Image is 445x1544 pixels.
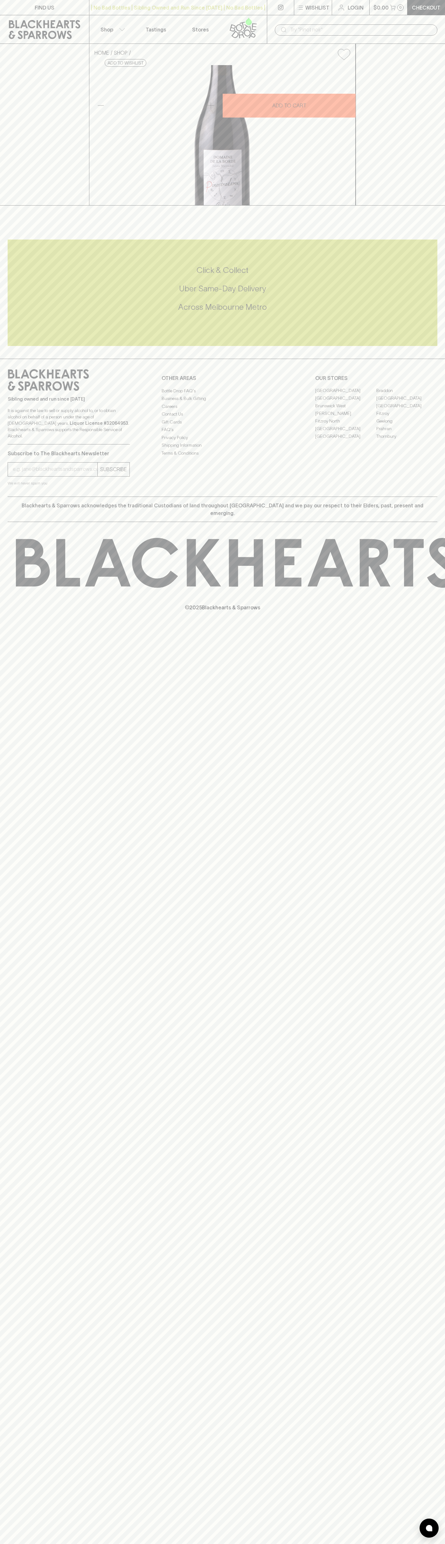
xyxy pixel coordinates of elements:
a: Geelong [376,417,437,425]
a: HOME [94,50,109,56]
button: SUBSCRIBE [98,463,129,476]
input: e.g. jane@blackheartsandsparrows.com.au [13,464,97,474]
p: We will never spam you [8,480,130,486]
p: Sibling owned and run since [DATE] [8,396,130,402]
p: OUR STORES [315,374,437,382]
button: Add to wishlist [335,46,353,63]
a: Fitzroy North [315,417,376,425]
a: Fitzroy [376,410,437,417]
input: Try "Pinot noir" [290,25,432,35]
p: OTHER AREAS [162,374,284,382]
img: 41207.png [89,65,355,205]
p: $0.00 [373,4,389,11]
button: Shop [89,15,134,44]
a: [GEOGRAPHIC_DATA] [315,425,376,433]
h5: Click & Collect [8,265,437,275]
p: Blackhearts & Sparrows acknowledges the traditional Custodians of land throughout [GEOGRAPHIC_DAT... [12,502,433,517]
a: Tastings [134,15,178,44]
p: Subscribe to The Blackhearts Newsletter [8,450,130,457]
p: Shop [101,26,113,33]
div: Call to action block [8,240,437,346]
a: Business & Bulk Gifting [162,395,284,403]
p: Login [348,4,364,11]
a: [GEOGRAPHIC_DATA] [376,395,437,402]
button: ADD TO CART [223,94,356,118]
a: Thornbury [376,433,437,440]
h5: Across Melbourne Metro [8,302,437,312]
p: FIND US [35,4,54,11]
p: Tastings [146,26,166,33]
p: 0 [399,6,402,9]
a: Careers [162,403,284,410]
a: [GEOGRAPHIC_DATA] [315,433,376,440]
p: Wishlist [305,4,330,11]
a: Brunswick West [315,402,376,410]
a: Bottle Drop FAQ's [162,387,284,395]
a: Braddon [376,387,437,395]
a: Privacy Policy [162,434,284,441]
p: It is against the law to sell or supply alcohol to, or to obtain alcohol on behalf of a person un... [8,407,130,439]
a: [GEOGRAPHIC_DATA] [376,402,437,410]
p: Checkout [412,4,441,11]
a: FAQ's [162,426,284,434]
p: Stores [192,26,209,33]
p: ADD TO CART [272,102,306,109]
img: bubble-icon [426,1525,432,1531]
a: Gift Cards [162,418,284,426]
a: Prahran [376,425,437,433]
a: Stores [178,15,223,44]
p: SUBSCRIBE [100,465,127,473]
a: [PERSON_NAME] [315,410,376,417]
a: [GEOGRAPHIC_DATA] [315,387,376,395]
a: [GEOGRAPHIC_DATA] [315,395,376,402]
a: Shipping Information [162,442,284,449]
strong: Liquor License #32064953 [70,421,128,426]
button: Add to wishlist [105,59,146,67]
a: SHOP [114,50,128,56]
a: Terms & Conditions [162,449,284,457]
a: Contact Us [162,410,284,418]
h5: Uber Same-Day Delivery [8,283,437,294]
